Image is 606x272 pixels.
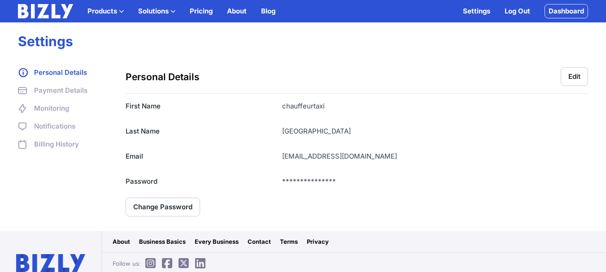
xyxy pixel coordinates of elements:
a: Business Basics [139,237,186,246]
a: Settings [463,6,490,17]
a: Terms [280,237,298,246]
a: Privacy [307,237,329,246]
dd: chauffeurtaxi [282,101,588,112]
a: Blog [261,6,275,17]
a: Monitoring [18,103,108,114]
dt: Email [126,151,275,162]
button: Edit [561,67,588,86]
a: Change Password [126,198,200,216]
dt: Password [126,176,275,187]
button: Products [87,6,124,17]
dt: First Name [126,101,275,112]
span: Follow us: [113,259,210,268]
a: Log Out [505,6,530,17]
a: Every Business [195,237,239,246]
a: Dashboard [545,4,588,18]
a: Billing History [18,139,108,150]
a: About [113,237,130,246]
a: Payment Details [18,85,108,96]
button: Solutions [138,6,175,17]
h3: Personal Details [126,71,200,83]
dd: [GEOGRAPHIC_DATA] [282,126,588,137]
dd: [EMAIL_ADDRESS][DOMAIN_NAME] [282,151,588,162]
a: Contact [248,237,271,246]
a: Notifications [18,121,108,132]
dt: Last Name [126,126,275,137]
a: About [227,6,247,17]
a: Pricing [190,6,213,17]
a: Personal Details [18,67,108,78]
h1: Settings [18,33,588,49]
